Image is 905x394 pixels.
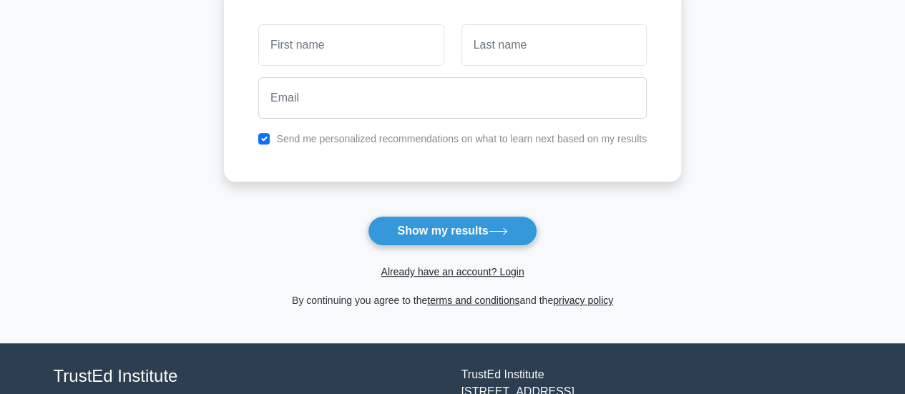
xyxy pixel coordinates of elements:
[54,366,444,387] h4: TrustEd Institute
[368,216,537,246] button: Show my results
[461,24,647,66] input: Last name
[276,133,647,144] label: Send me personalized recommendations on what to learn next based on my results
[381,266,524,277] a: Already have an account? Login
[427,295,519,306] a: terms and conditions
[215,292,690,309] div: By continuing you agree to the and the
[553,295,613,306] a: privacy policy
[258,77,647,119] input: Email
[258,24,444,66] input: First name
